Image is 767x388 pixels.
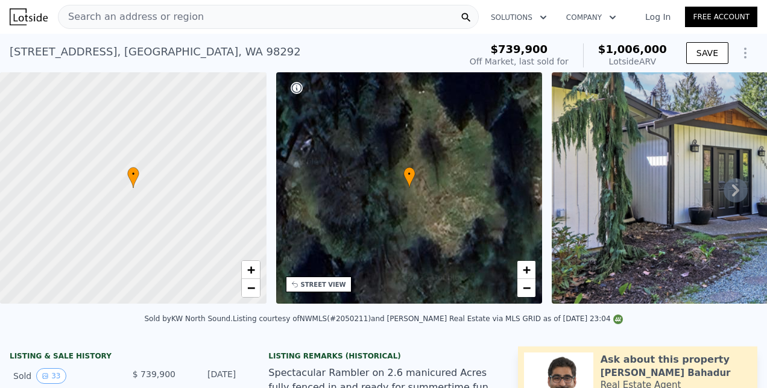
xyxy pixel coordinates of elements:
[685,7,757,27] a: Free Account
[517,261,535,279] a: Zoom in
[613,314,623,324] img: NWMLS Logo
[185,368,236,384] div: [DATE]
[242,279,260,297] a: Zoom out
[36,368,66,384] button: View historical data
[470,55,569,67] div: Off Market, last sold for
[127,167,139,188] div: •
[268,351,498,361] div: Listing Remarks (Historical)
[10,351,239,363] div: LISTING & SALE HISTORY
[733,41,757,65] button: Show Options
[133,369,175,379] span: $ 739,900
[598,43,667,55] span: $1,006,000
[144,314,233,323] div: Sold by KW North Sound .
[403,167,415,188] div: •
[247,262,254,277] span: +
[301,280,346,289] div: STREET VIEW
[557,7,626,28] button: Company
[598,55,667,67] div: Lotside ARV
[58,10,204,24] span: Search an address or region
[517,279,535,297] a: Zoom out
[403,169,415,180] span: •
[523,262,531,277] span: +
[247,280,254,295] span: −
[601,367,731,379] div: [PERSON_NAME] Bahadur
[13,368,115,384] div: Sold
[686,42,728,64] button: SAVE
[127,169,139,180] span: •
[523,280,531,295] span: −
[631,11,685,23] a: Log In
[10,8,48,25] img: Lotside
[233,314,622,323] div: Listing courtesy of NWMLS (#2050211) and [PERSON_NAME] Real Estate via MLS GRID as of [DATE] 23:04
[491,43,548,55] span: $739,900
[481,7,557,28] button: Solutions
[242,261,260,279] a: Zoom in
[601,352,730,367] div: Ask about this property
[10,43,301,60] div: [STREET_ADDRESS] , [GEOGRAPHIC_DATA] , WA 98292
